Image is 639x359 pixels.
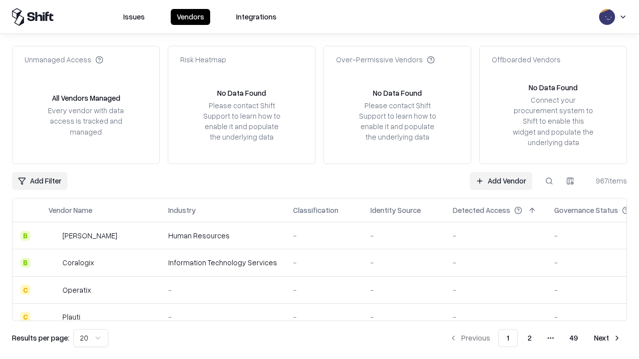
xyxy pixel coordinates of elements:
div: Human Resources [168,230,277,241]
p: Results per page: [12,333,69,343]
div: Classification [293,205,338,215]
div: No Data Found [373,88,422,98]
button: Next [588,329,627,347]
div: No Data Found [529,82,578,93]
div: Unmanaged Access [24,54,103,65]
div: 967 items [587,176,627,186]
button: 2 [520,329,540,347]
div: - [168,285,277,295]
div: No Data Found [217,88,266,98]
div: Information Technology Services [168,257,277,268]
img: Operatix [48,285,58,295]
button: Vendors [171,9,210,25]
div: Operatix [62,285,91,295]
button: 1 [498,329,518,347]
div: Offboarded Vendors [492,54,561,65]
img: Coralogix [48,258,58,268]
div: - [453,257,538,268]
img: Deel [48,231,58,241]
div: Vendor Name [48,205,92,215]
div: Coralogix [62,257,94,268]
div: Please contact Shift Support to learn how to enable it and populate the underlying data [200,100,283,143]
div: All Vendors Managed [52,93,120,103]
div: - [453,230,538,241]
div: Governance Status [554,205,618,215]
button: Issues [117,9,151,25]
nav: pagination [443,329,627,347]
button: Add Filter [12,172,67,190]
button: Integrations [230,9,283,25]
div: - [293,285,354,295]
div: C [20,312,30,322]
div: - [453,312,538,322]
div: - [293,312,354,322]
div: - [293,257,354,268]
button: 49 [562,329,586,347]
div: Industry [168,205,196,215]
div: - [370,257,437,268]
div: Every vendor with data access is tracked and managed [44,105,127,137]
div: - [370,312,437,322]
div: - [453,285,538,295]
div: B [20,231,30,241]
div: Connect your procurement system to Shift to enable this widget and populate the underlying data [512,95,595,148]
div: - [168,312,277,322]
div: [PERSON_NAME] [62,230,117,241]
div: - [293,230,354,241]
div: B [20,258,30,268]
div: Identity Source [370,205,421,215]
div: - [370,230,437,241]
a: Add Vendor [470,172,532,190]
div: C [20,285,30,295]
img: Plauti [48,312,58,322]
div: Detected Access [453,205,510,215]
div: Over-Permissive Vendors [336,54,435,65]
div: Plauti [62,312,80,322]
div: Please contact Shift Support to learn how to enable it and populate the underlying data [356,100,439,143]
div: Risk Heatmap [180,54,226,65]
div: - [370,285,437,295]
